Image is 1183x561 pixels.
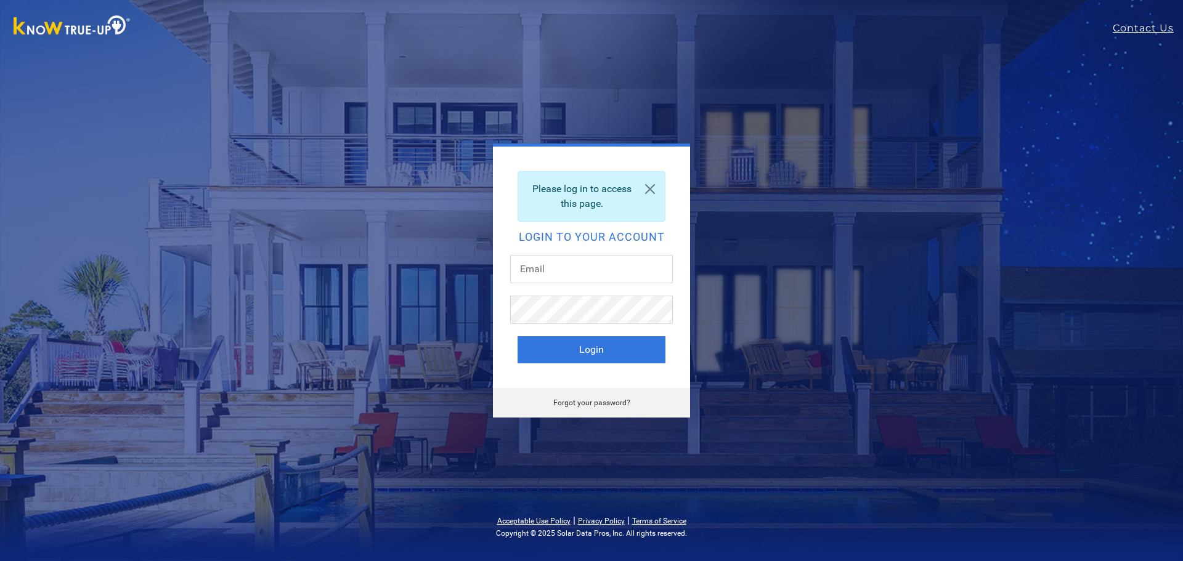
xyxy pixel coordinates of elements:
[497,517,571,525] a: Acceptable Use Policy
[553,398,630,407] a: Forgot your password?
[518,336,665,363] button: Login
[518,171,665,222] div: Please log in to access this page.
[518,232,665,243] h2: Login to your account
[635,172,665,206] a: Close
[632,517,686,525] a: Terms of Service
[627,514,630,526] span: |
[578,517,625,525] a: Privacy Policy
[7,13,137,41] img: Know True-Up
[573,514,575,526] span: |
[510,255,673,283] input: Email
[1113,21,1183,36] a: Contact Us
